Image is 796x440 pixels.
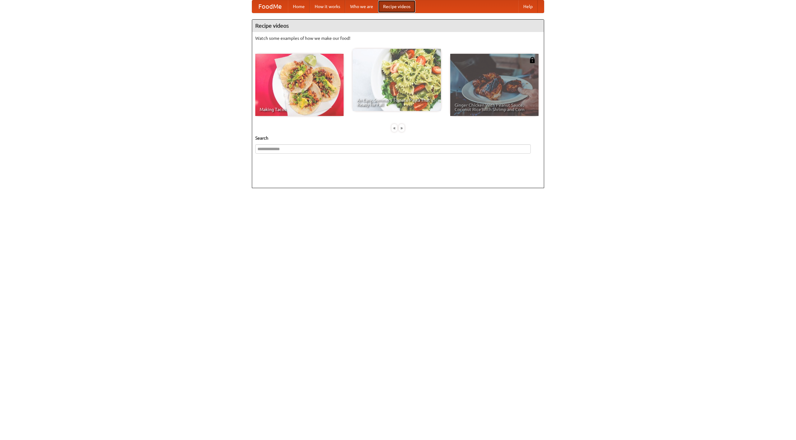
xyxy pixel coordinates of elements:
a: Who we are [345,0,378,13]
a: An Easy, Summery Tomato Pasta That's Ready for Fall [353,49,441,111]
a: How it works [310,0,345,13]
a: FoodMe [252,0,288,13]
a: Home [288,0,310,13]
a: Help [518,0,538,13]
span: An Easy, Summery Tomato Pasta That's Ready for Fall [357,98,437,107]
h4: Recipe videos [252,20,544,32]
div: » [399,124,405,132]
h5: Search [255,135,541,141]
a: Recipe videos [378,0,415,13]
span: Making Tacos [260,107,339,112]
div: « [391,124,397,132]
p: Watch some examples of how we make our food! [255,35,541,41]
a: Making Tacos [255,54,344,116]
img: 483408.png [529,57,535,63]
